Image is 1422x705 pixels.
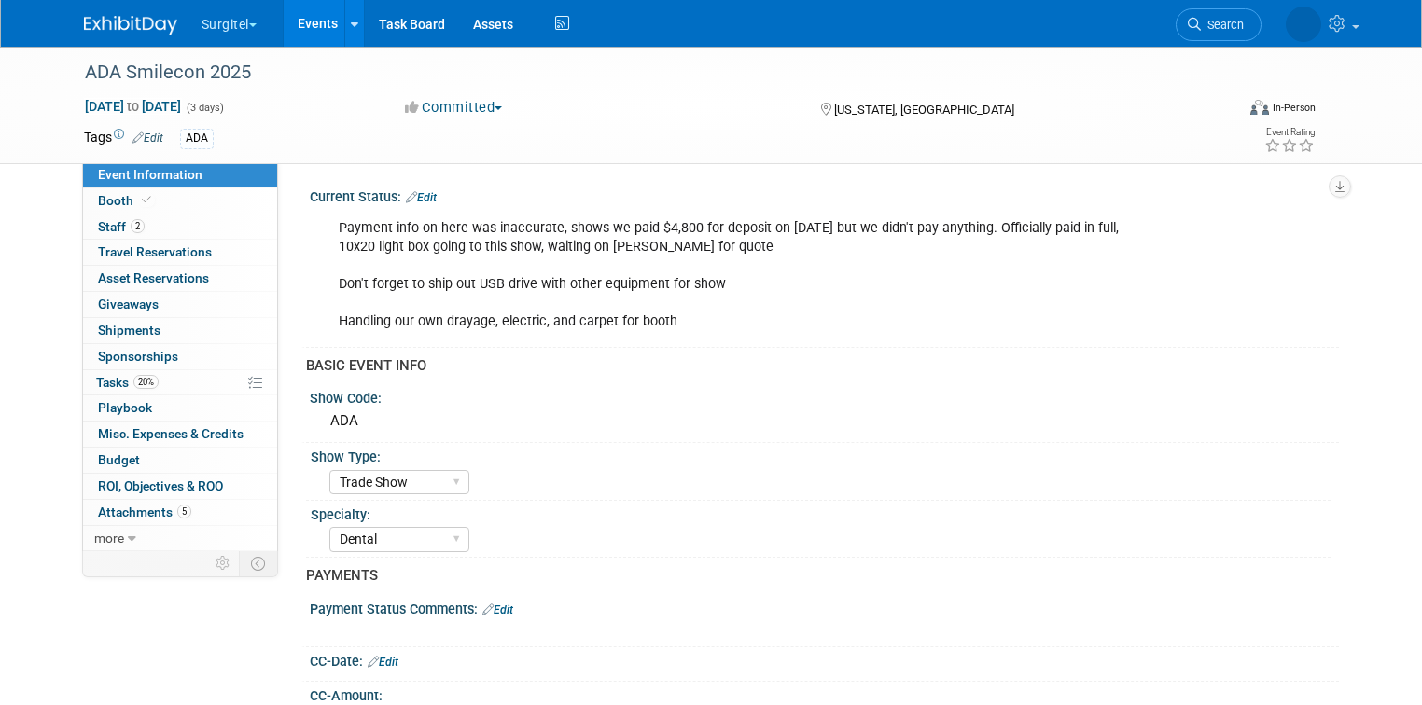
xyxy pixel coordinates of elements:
[310,183,1339,207] div: Current Status:
[311,501,1331,524] div: Specialty:
[1250,100,1269,115] img: Format-Inperson.png
[98,270,209,285] span: Asset Reservations
[1134,97,1316,125] div: Event Format
[310,682,1339,705] div: CC-Amount:
[83,266,277,291] a: Asset Reservations
[310,647,1339,671] div: CC-Date:
[239,551,277,575] td: Toggle Event Tabs
[310,384,1339,408] div: Show Code:
[84,16,177,35] img: ExhibitDay
[98,297,159,311] span: Giveaways
[180,129,214,148] div: ADA
[98,505,191,519] span: Attachments
[94,531,124,546] span: more
[98,219,145,234] span: Staff
[83,395,277,421] a: Playbook
[406,191,437,204] a: Edit
[96,375,159,390] span: Tasks
[98,400,152,415] span: Playbook
[98,478,223,493] span: ROI, Objectives & ROO
[133,375,159,389] span: 20%
[482,603,513,616] a: Edit
[83,422,277,447] a: Misc. Expenses & Credits
[306,356,1325,376] div: BASIC EVENT INFO
[83,188,277,214] a: Booth
[83,240,277,265] a: Travel Reservations
[124,99,142,114] span: to
[1176,8,1262,41] a: Search
[131,219,145,233] span: 2
[98,426,244,441] span: Misc. Expenses & Credits
[368,656,398,669] a: Edit
[83,526,277,551] a: more
[1272,101,1316,115] div: In-Person
[306,566,1325,586] div: PAYMENTS
[1286,7,1321,42] img: Neil Lobocki
[310,595,1339,619] div: Payment Status Comments:
[326,210,1139,340] div: Payment info on here was inaccurate, shows we paid $4,800 for deposit on [DATE] but we didn't pay...
[185,102,224,114] span: (3 days)
[1201,18,1244,32] span: Search
[177,505,191,518] span: 5
[324,407,1325,435] div: ADA
[98,349,178,364] span: Sponsorships
[98,167,202,182] span: Event Information
[398,98,509,117] button: Committed
[84,98,182,115] span: [DATE] [DATE]
[83,214,277,240] a: Staff2
[98,244,212,259] span: Travel Reservations
[98,323,160,338] span: Shipments
[83,370,277,395] a: Tasks20%
[83,318,277,343] a: Shipments
[132,131,163,145] a: Edit
[83,474,277,499] a: ROI, Objectives & ROO
[83,344,277,369] a: Sponsorships
[98,193,155,208] span: Booth
[311,443,1331,466] div: Show Type:
[84,128,163,149] td: Tags
[83,162,277,187] a: Event Information
[83,500,277,525] a: Attachments5
[78,56,1211,90] div: ADA Smilecon 2025
[83,448,277,473] a: Budget
[142,195,151,205] i: Booth reservation complete
[207,551,240,575] td: Personalize Event Tab Strip
[83,292,277,317] a: Giveaways
[98,452,140,467] span: Budget
[834,103,1014,117] span: [US_STATE], [GEOGRAPHIC_DATA]
[1264,128,1315,137] div: Event Rating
